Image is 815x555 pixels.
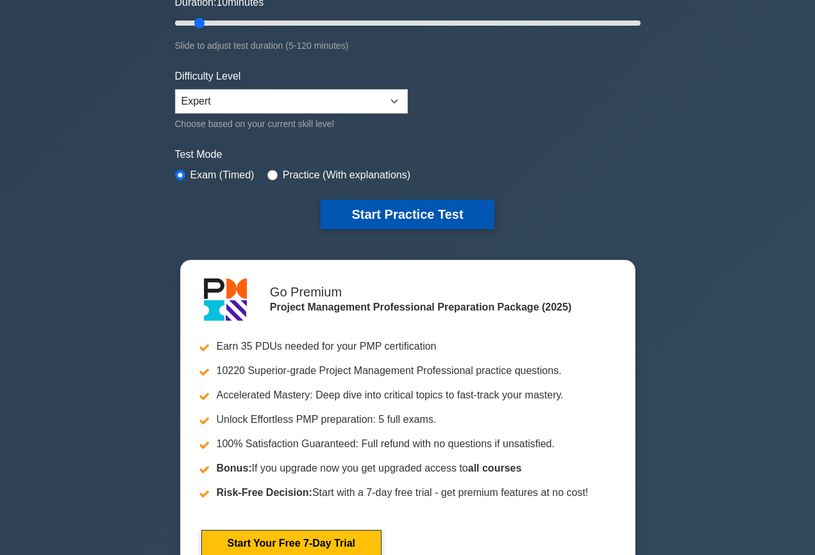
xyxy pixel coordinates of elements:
label: Exam (Timed) [190,167,255,183]
label: Difficulty Level [175,69,241,84]
div: Choose based on your current skill level [175,116,408,132]
button: Start Practice Test [321,200,494,229]
label: Test Mode [175,147,641,162]
div: Slide to adjust test duration (5-120 minutes) [175,38,641,53]
label: Practice (With explanations) [283,167,410,183]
